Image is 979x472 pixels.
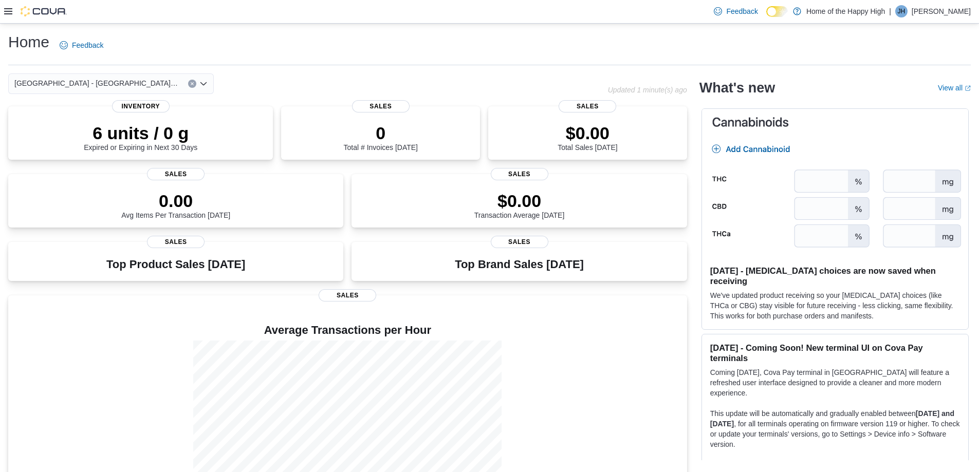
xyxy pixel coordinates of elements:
[344,123,418,152] div: Total # Invoices [DATE]
[84,123,197,143] p: 6 units / 0 g
[352,100,410,112] span: Sales
[938,84,971,92] a: View allExternal link
[344,123,418,143] p: 0
[710,266,960,286] h3: [DATE] - [MEDICAL_DATA] choices are now saved when receiving
[710,1,762,22] a: Feedback
[14,77,178,89] span: [GEOGRAPHIC_DATA] - [GEOGRAPHIC_DATA] - Fire & Flower
[21,6,67,16] img: Cova
[710,367,960,398] p: Coming [DATE], Cova Pay terminal in [GEOGRAPHIC_DATA] will feature a refreshed user interface des...
[726,6,758,16] span: Feedback
[121,191,230,211] p: 0.00
[710,290,960,321] p: We've updated product receiving so your [MEDICAL_DATA] choices (like THCa or CBG) stay visible fo...
[558,123,617,143] p: $0.00
[491,168,548,180] span: Sales
[121,191,230,219] div: Avg Items Per Transaction [DATE]
[710,343,960,363] h3: [DATE] - Coming Soon! New terminal UI on Cova Pay terminals
[558,123,617,152] div: Total Sales [DATE]
[491,236,548,248] span: Sales
[699,80,775,96] h2: What's new
[112,100,170,112] span: Inventory
[766,6,788,17] input: Dark Mode
[319,289,376,301] span: Sales
[147,236,205,248] span: Sales
[895,5,908,17] div: Joshua Hunt
[56,35,107,55] a: Feedback
[474,191,565,211] p: $0.00
[188,80,196,88] button: Clear input
[72,40,103,50] span: Feedback
[106,258,245,271] h3: Top Product Sales [DATE]
[199,80,208,88] button: Open list of options
[8,32,49,52] h1: Home
[147,168,205,180] span: Sales
[608,86,687,94] p: Updated 1 minute(s) ago
[474,191,565,219] div: Transaction Average [DATE]
[898,5,906,17] span: JH
[16,324,679,336] h4: Average Transactions per Hour
[806,5,885,17] p: Home of the Happy High
[84,123,197,152] div: Expired or Expiring in Next 30 Days
[559,100,616,112] span: Sales
[889,5,891,17] p: |
[912,5,971,17] p: [PERSON_NAME]
[965,85,971,91] svg: External link
[455,258,584,271] h3: Top Brand Sales [DATE]
[710,408,960,449] p: This update will be automatically and gradually enabled between , for all terminals operating on ...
